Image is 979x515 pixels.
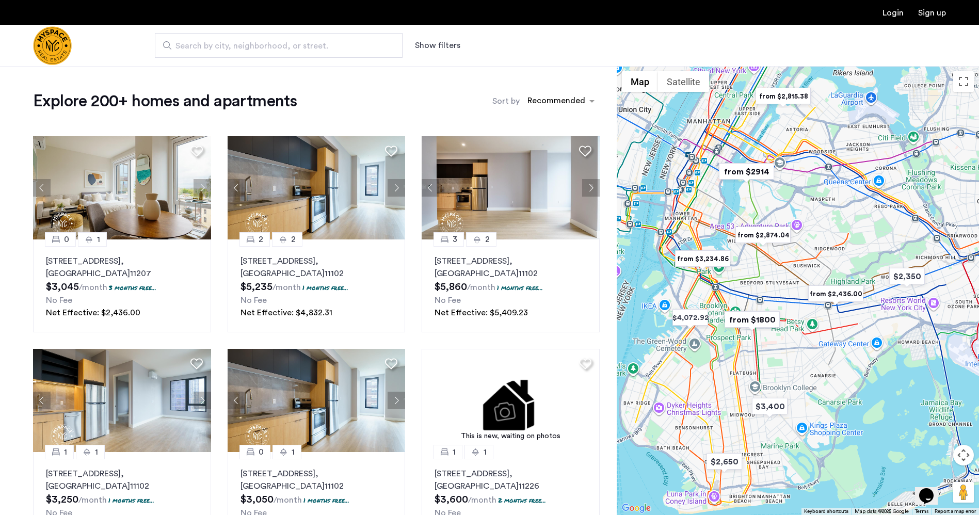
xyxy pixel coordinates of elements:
[748,395,792,418] div: $3,400
[228,136,406,239] img: 1997_638519968035243270.png
[422,239,600,332] a: 32[STREET_ADDRESS], [GEOGRAPHIC_DATA]111021 months free...No FeeNet Effective: $5,409.23
[240,309,332,317] span: Net Effective: $4,832.31
[259,446,264,458] span: 0
[435,282,467,292] span: $5,860
[468,496,496,504] sub: /month
[228,392,245,409] button: Previous apartment
[64,446,67,458] span: 1
[804,508,848,515] button: Keyboard shortcuts
[422,349,600,452] a: This is new, waiting on photos
[388,179,405,197] button: Next apartment
[46,309,140,317] span: Net Effective: $2,436.00
[33,392,51,409] button: Previous apartment
[435,494,468,505] span: $3,600
[702,450,746,473] div: $2,650
[422,136,600,239] img: 1997_638519968069068022.png
[46,296,72,304] span: No Fee
[715,160,778,183] div: from $2914
[619,502,653,515] a: Open this area in Google Maps (opens a new window)
[658,71,709,92] button: Show satellite imagery
[415,39,460,52] button: Show or hide filters
[240,282,272,292] span: $5,235
[175,40,374,52] span: Search by city, neighborhood, or street.
[33,239,211,332] a: 01[STREET_ADDRESS], [GEOGRAPHIC_DATA]112073 months free...No FeeNet Effective: $2,436.00
[485,233,490,246] span: 2
[33,26,72,65] img: logo
[918,9,946,17] a: Registration
[259,233,263,246] span: 2
[194,179,211,197] button: Next apartment
[453,233,457,246] span: 3
[95,446,98,458] span: 1
[855,509,909,514] span: Map data ©2025 Google
[79,283,107,292] sub: /month
[303,496,349,505] p: 1 months free...
[194,392,211,409] button: Next apartment
[953,445,974,465] button: Map camera controls
[915,508,928,515] a: Terms (opens in new tab)
[492,95,520,107] label: Sort by
[915,474,948,505] iframe: chat widget
[731,223,795,247] div: from $2,874.04
[97,233,100,246] span: 1
[302,283,348,292] p: 1 months free...
[33,349,211,452] img: 1997_638519966982966758.png
[953,482,974,503] button: Drag Pegman onto the map to open Street View
[935,508,976,515] a: Report a map error
[64,233,69,246] span: 0
[526,94,585,109] div: Recommended
[274,496,302,504] sub: /month
[622,71,658,92] button: Show street map
[751,85,815,108] div: from $2,815.38
[109,283,156,292] p: 3 months free...
[422,349,600,452] img: 1.gif
[522,92,600,110] ng-select: sort-apartment
[228,349,406,452] img: 1997_638519968035243270.png
[885,265,929,288] div: $2,350
[498,496,546,505] p: 2 months free...
[291,233,296,246] span: 2
[619,502,653,515] img: Google
[46,282,79,292] span: $3,045
[388,392,405,409] button: Next apartment
[272,283,301,292] sub: /month
[108,496,154,505] p: 1 months free...
[435,296,461,304] span: No Fee
[453,446,456,458] span: 1
[435,309,528,317] span: Net Effective: $5,409.23
[240,468,393,492] p: [STREET_ADDRESS] 11102
[33,26,72,65] a: Cazamio Logo
[228,239,406,332] a: 22[STREET_ADDRESS], [GEOGRAPHIC_DATA]111021 months free...No FeeNet Effective: $4,832.31
[804,282,868,305] div: from $2,436.00
[668,306,712,329] div: $4,072.92
[427,431,595,442] div: This is new, waiting on photos
[292,446,295,458] span: 1
[46,255,198,280] p: [STREET_ADDRESS] 11207
[46,468,198,492] p: [STREET_ADDRESS] 11102
[497,283,543,292] p: 1 months free...
[240,296,267,304] span: No Fee
[582,179,600,197] button: Next apartment
[435,468,587,492] p: [STREET_ADDRESS] 11226
[33,91,297,111] h1: Explore 200+ homes and apartments
[46,494,78,505] span: $3,250
[953,71,974,92] button: Toggle fullscreen view
[228,179,245,197] button: Previous apartment
[484,446,487,458] span: 1
[78,496,107,504] sub: /month
[720,308,784,331] div: from $1800
[882,9,904,17] a: Login
[33,136,211,239] img: 1997_638519001096654587.png
[671,247,734,270] div: from $3,234.86
[33,179,51,197] button: Previous apartment
[467,283,495,292] sub: /month
[240,494,274,505] span: $3,050
[155,33,403,58] input: Apartment Search
[435,255,587,280] p: [STREET_ADDRESS] 11102
[422,179,439,197] button: Previous apartment
[240,255,393,280] p: [STREET_ADDRESS] 11102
